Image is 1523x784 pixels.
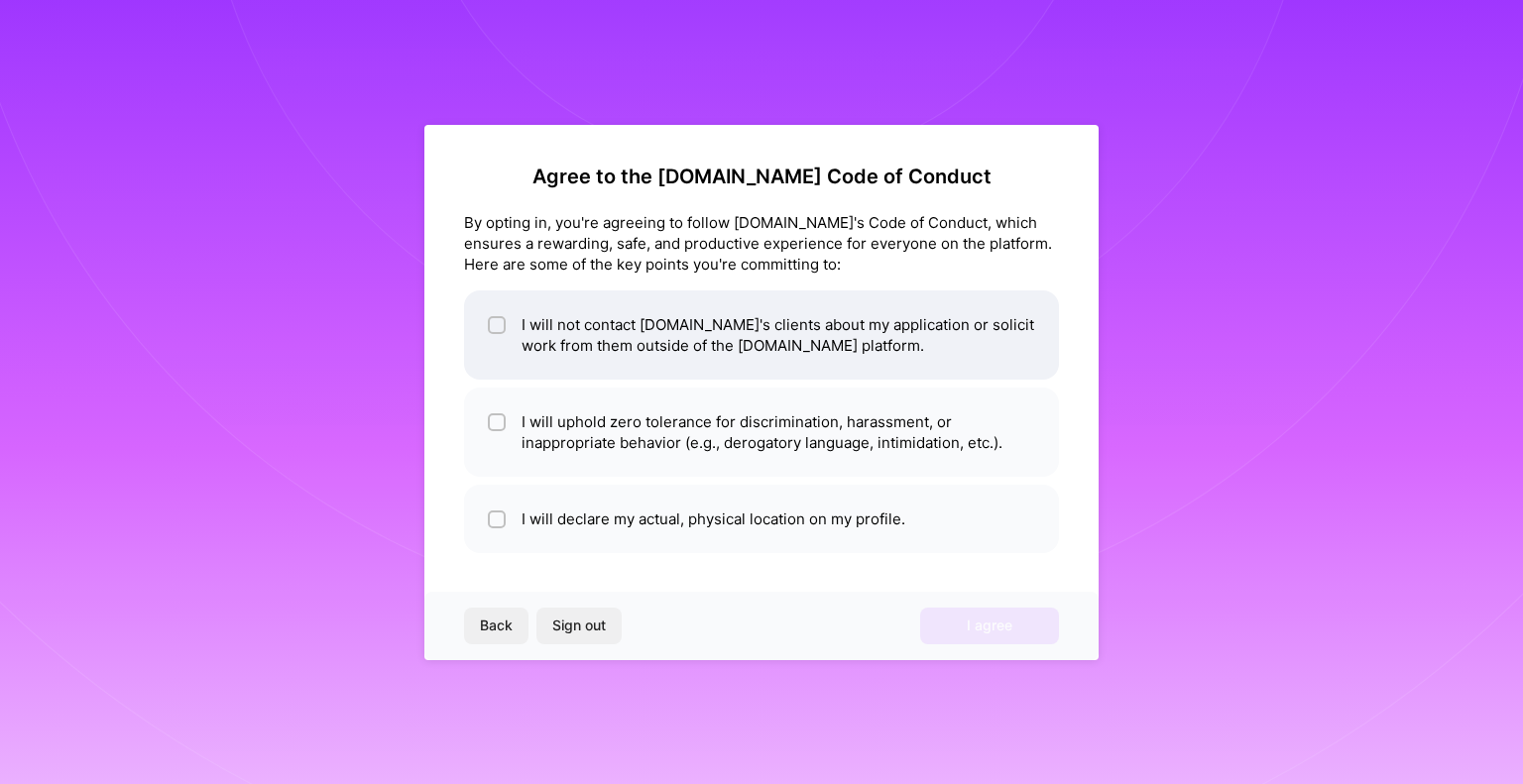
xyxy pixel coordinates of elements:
li: I will not contact [DOMAIN_NAME]'s clients about my application or solicit work from them outside... [464,290,1059,380]
button: Back [464,608,528,643]
li: I will uphold zero tolerance for discrimination, harassment, or inappropriate behavior (e.g., der... [464,388,1059,477]
h2: Agree to the [DOMAIN_NAME] Code of Conduct [464,165,1059,188]
li: I will declare my actual, physical location on my profile. [464,485,1059,553]
div: By opting in, you're agreeing to follow [DOMAIN_NAME]'s Code of Conduct, which ensures a rewardin... [464,212,1059,275]
span: Sign out [552,616,606,635]
button: Sign out [536,608,622,643]
span: Back [480,616,513,635]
